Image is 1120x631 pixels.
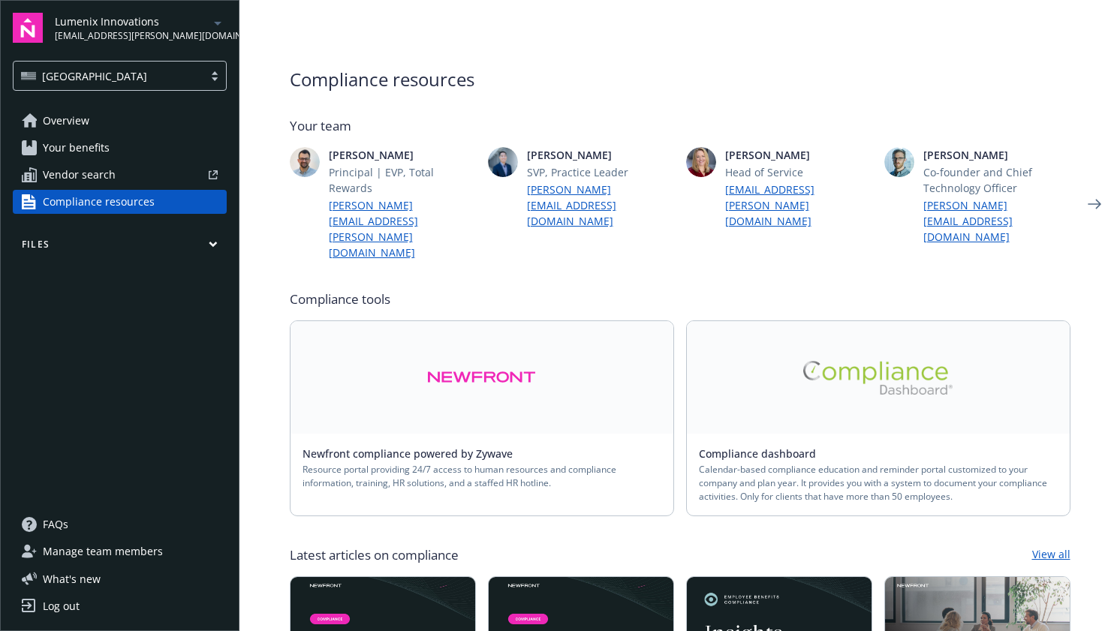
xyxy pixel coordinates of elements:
span: [GEOGRAPHIC_DATA] [42,68,147,84]
a: arrowDropDown [209,14,227,32]
span: [PERSON_NAME] [329,147,476,163]
a: [EMAIL_ADDRESS][PERSON_NAME][DOMAIN_NAME] [725,182,872,229]
span: Lumenix Innovations [55,14,209,29]
img: navigator-logo.svg [13,13,43,43]
a: [PERSON_NAME][EMAIL_ADDRESS][DOMAIN_NAME] [923,197,1070,245]
span: Compliance resources [43,190,155,214]
a: FAQs [13,512,227,536]
span: [PERSON_NAME] [527,147,674,163]
a: [PERSON_NAME][EMAIL_ADDRESS][PERSON_NAME][DOMAIN_NAME] [329,197,476,260]
img: photo [884,147,914,177]
span: Head of Service [725,164,872,180]
span: Principal | EVP, Total Rewards [329,164,476,196]
span: Co-founder and Chief Technology Officer [923,164,1070,196]
img: Alt [427,360,536,395]
button: What's new [13,571,125,587]
a: Vendor search [13,163,227,187]
a: [PERSON_NAME][EMAIL_ADDRESS][DOMAIN_NAME] [527,182,674,229]
img: photo [488,147,518,177]
a: Overview [13,109,227,133]
button: Lumenix Innovations[EMAIL_ADDRESS][PERSON_NAME][DOMAIN_NAME]arrowDropDown [55,13,227,43]
a: Compliance dashboard [699,446,828,461]
a: Alt [687,321,1070,434]
a: Compliance resources [13,190,227,214]
a: Your benefits [13,136,227,160]
img: Alt [803,361,953,395]
a: View all [1032,546,1070,564]
div: Log out [43,594,80,618]
button: Files [13,238,227,257]
span: SVP, Practice Leader [527,164,674,180]
span: Manage team members [43,539,163,563]
span: Vendor search [43,163,116,187]
a: Next [1082,192,1106,216]
span: What ' s new [43,571,101,587]
a: Manage team members [13,539,227,563]
span: [GEOGRAPHIC_DATA] [21,68,196,84]
img: photo [290,147,320,177]
span: Overview [43,109,89,133]
a: Newfront compliance powered by Zywave [303,446,525,461]
span: Your team [290,117,1070,135]
span: Resource portal providing 24/7 access to human resources and compliance information, training, HR... [303,463,661,490]
span: Compliance resources [290,66,1070,93]
span: Your benefits [43,136,110,160]
span: [PERSON_NAME] [725,147,872,163]
span: Calendar-based compliance education and reminder portal customized to your company and plan year.... [699,463,1058,503]
span: Compliance tools [290,290,1070,308]
span: Latest articles on compliance [290,546,459,564]
span: [PERSON_NAME] [923,147,1070,163]
img: photo [686,147,716,177]
span: [EMAIL_ADDRESS][PERSON_NAME][DOMAIN_NAME] [55,29,209,43]
a: Alt [291,321,673,434]
span: FAQs [43,512,68,536]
